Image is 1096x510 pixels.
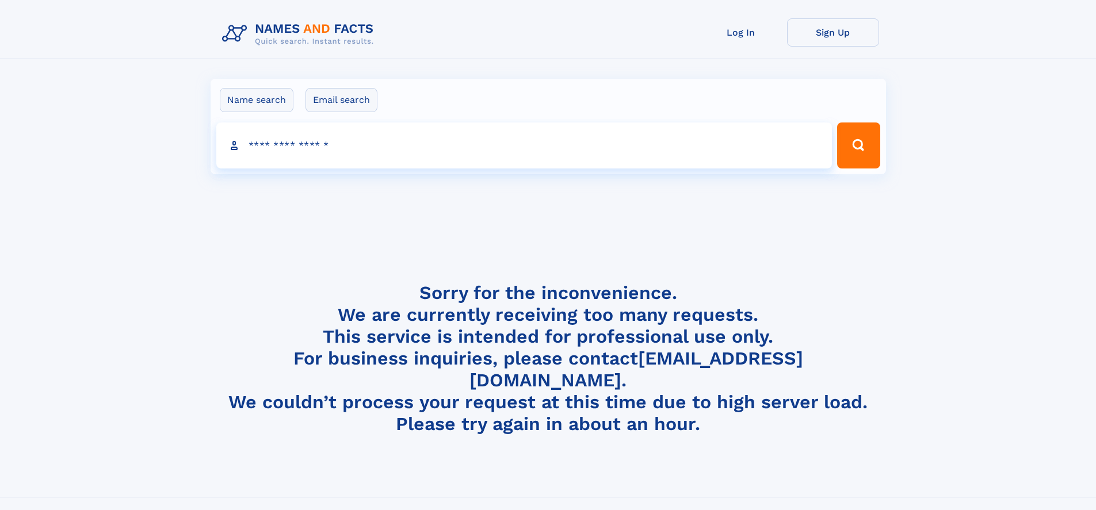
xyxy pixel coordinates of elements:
[695,18,787,47] a: Log In
[216,122,832,168] input: search input
[787,18,879,47] a: Sign Up
[469,347,803,391] a: [EMAIL_ADDRESS][DOMAIN_NAME]
[217,282,879,435] h4: Sorry for the inconvenience. We are currently receiving too many requests. This service is intend...
[217,18,383,49] img: Logo Names and Facts
[305,88,377,112] label: Email search
[220,88,293,112] label: Name search
[837,122,880,168] button: Search Button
